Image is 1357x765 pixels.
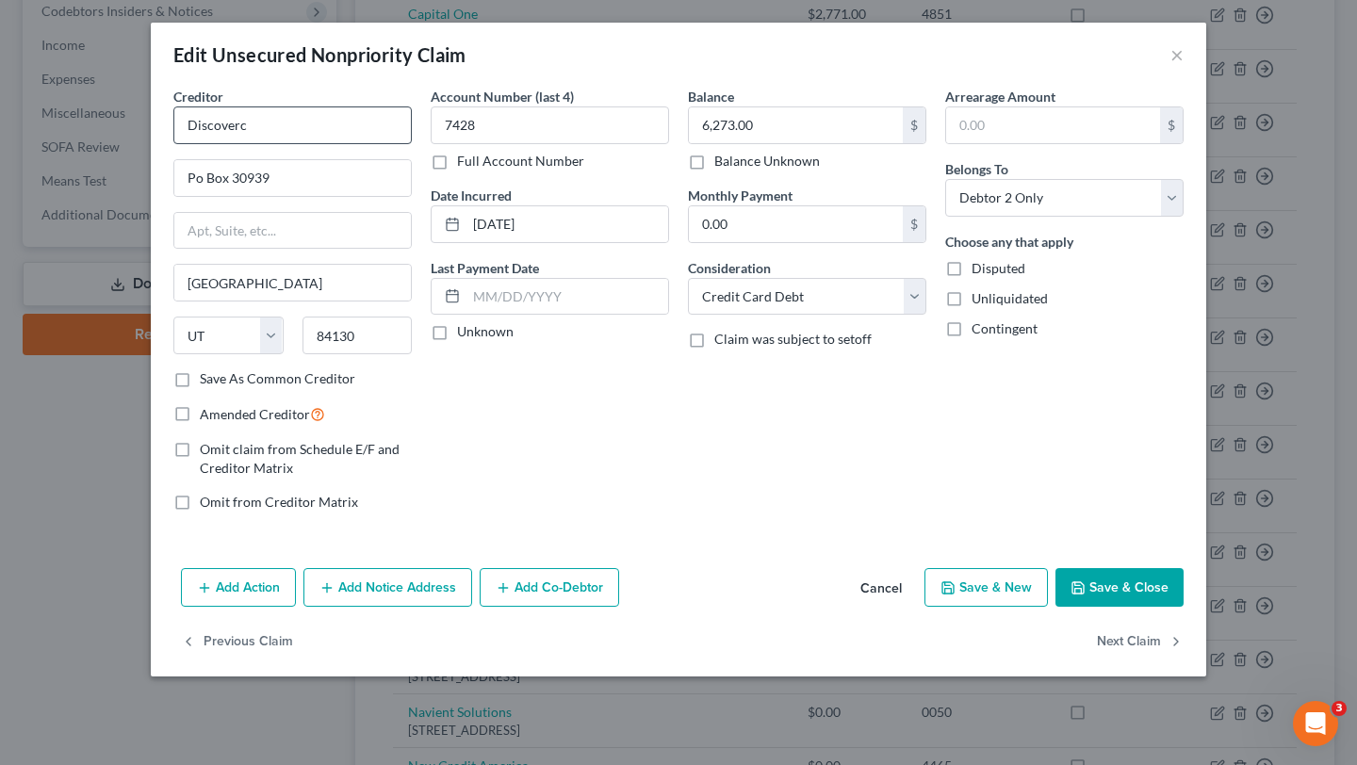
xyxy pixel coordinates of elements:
[688,186,793,205] label: Monthly Payment
[173,89,223,105] span: Creditor
[200,406,310,422] span: Amended Creditor
[689,206,903,242] input: 0.00
[1332,701,1347,716] span: 3
[457,152,584,171] label: Full Account Number
[200,369,355,388] label: Save As Common Creditor
[431,186,512,205] label: Date Incurred
[1170,43,1184,66] button: ×
[945,87,1055,106] label: Arrearage Amount
[173,106,412,144] input: Search creditor by name...
[945,232,1073,252] label: Choose any that apply
[1160,107,1183,143] div: $
[972,290,1048,306] span: Unliquidated
[431,87,574,106] label: Account Number (last 4)
[903,107,925,143] div: $
[200,441,400,476] span: Omit claim from Schedule E/F and Creditor Matrix
[689,107,903,143] input: 0.00
[181,622,293,661] button: Previous Claim
[431,258,539,278] label: Last Payment Date
[845,570,917,608] button: Cancel
[903,206,925,242] div: $
[174,265,411,301] input: Enter city...
[457,322,514,341] label: Unknown
[181,568,296,608] button: Add Action
[972,260,1025,276] span: Disputed
[174,213,411,249] input: Apt, Suite, etc...
[924,568,1048,608] button: Save & New
[945,161,1008,177] span: Belongs To
[688,87,734,106] label: Balance
[714,331,872,347] span: Claim was subject to setoff
[173,41,466,68] div: Edit Unsecured Nonpriority Claim
[1293,701,1338,746] iframe: Intercom live chat
[466,279,668,315] input: MM/DD/YYYY
[302,317,413,354] input: Enter zip...
[714,152,820,171] label: Balance Unknown
[480,568,619,608] button: Add Co-Debtor
[303,568,472,608] button: Add Notice Address
[1055,568,1184,608] button: Save & Close
[174,160,411,196] input: Enter address...
[688,258,771,278] label: Consideration
[431,106,669,144] input: XXXX
[200,494,358,510] span: Omit from Creditor Matrix
[466,206,668,242] input: MM/DD/YYYY
[946,107,1160,143] input: 0.00
[972,320,1038,336] span: Contingent
[1097,622,1184,661] button: Next Claim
